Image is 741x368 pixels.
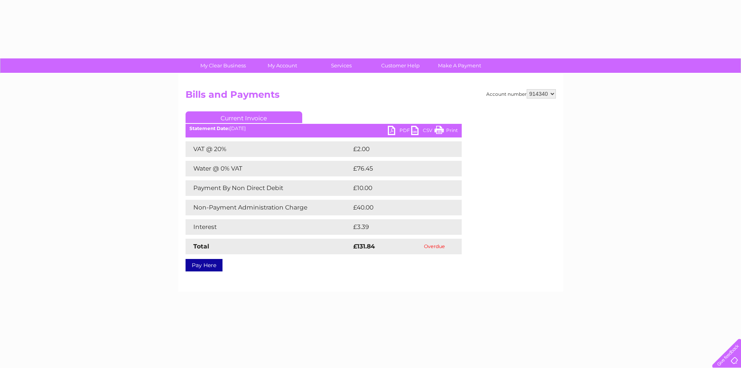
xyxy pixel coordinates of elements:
strong: £131.84 [353,243,375,250]
div: [DATE] [186,126,462,131]
a: CSV [411,126,434,137]
a: My Account [250,58,314,73]
td: £40.00 [351,200,447,215]
a: Make A Payment [427,58,492,73]
td: Water @ 0% VAT [186,161,351,176]
a: Pay Here [186,259,222,271]
td: £76.45 [351,161,446,176]
td: VAT @ 20% [186,141,351,157]
a: Customer Help [368,58,433,73]
td: Overdue [407,239,462,254]
b: Statement Date: [189,125,229,131]
a: PDF [388,126,411,137]
td: Non-Payment Administration Charge [186,200,351,215]
td: £3.39 [351,219,443,235]
h2: Bills and Payments [186,89,556,104]
strong: Total [193,243,209,250]
td: Interest [186,219,351,235]
td: £10.00 [351,180,446,196]
div: Account number [486,89,556,99]
td: £2.00 [351,141,444,157]
td: Payment By Non Direct Debit [186,180,351,196]
a: Services [309,58,373,73]
a: Print [434,126,458,137]
a: Current Invoice [186,111,302,123]
a: My Clear Business [191,58,255,73]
